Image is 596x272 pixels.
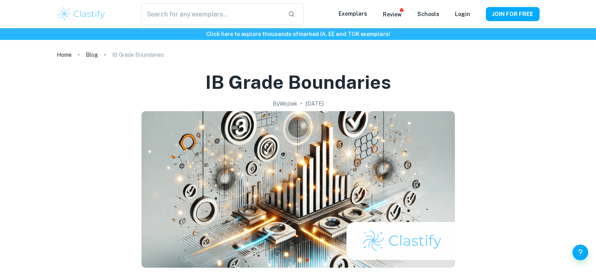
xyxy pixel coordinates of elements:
[57,49,72,60] a: Home
[205,70,391,95] h1: IB Grade Boundaries
[417,11,439,17] a: Schools
[486,7,540,21] button: JOIN FOR FREE
[301,99,303,108] p: •
[383,10,402,19] p: Review
[112,50,164,59] p: IB Grade Boundaries
[339,9,367,18] p: Exemplars
[273,99,297,108] h2: By Wojtek
[572,245,588,260] button: Help and Feedback
[455,11,470,17] a: Login
[2,30,594,38] h6: Click here to explore thousands of marked IA, EE and TOK exemplars !
[57,6,107,22] img: Clastify logo
[141,3,281,25] input: Search for any exemplars...
[306,99,324,108] h2: [DATE]
[141,111,455,268] img: IB Grade Boundaries cover image
[86,49,98,60] a: Blog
